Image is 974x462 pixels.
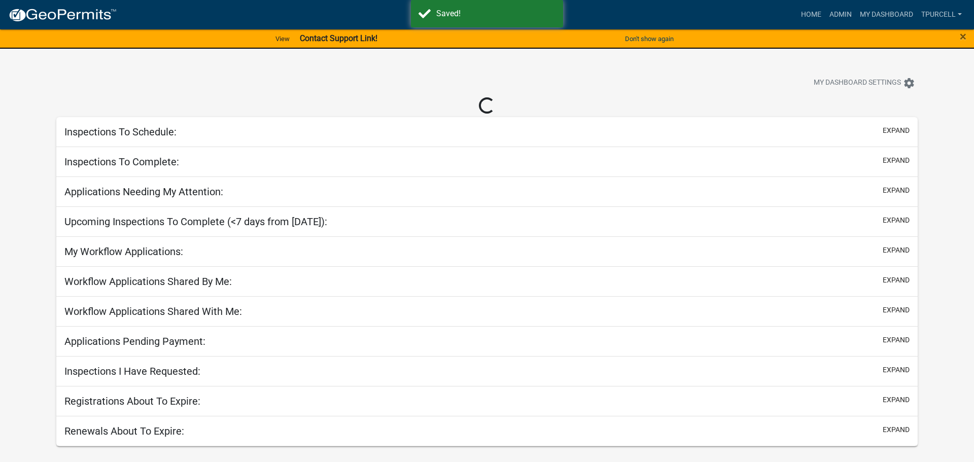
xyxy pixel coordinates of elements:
[883,305,910,315] button: expand
[917,5,966,24] a: Tpurcell
[883,185,910,196] button: expand
[960,30,966,43] button: Close
[806,73,923,93] button: My Dashboard Settingssettings
[797,5,825,24] a: Home
[64,425,184,437] h5: Renewals About To Expire:
[883,245,910,256] button: expand
[814,77,901,89] span: My Dashboard Settings
[883,275,910,286] button: expand
[903,77,915,89] i: settings
[883,125,910,136] button: expand
[825,5,856,24] a: Admin
[64,395,200,407] h5: Registrations About To Expire:
[64,365,200,377] h5: Inspections I Have Requested:
[300,33,377,43] strong: Contact Support Link!
[64,216,327,228] h5: Upcoming Inspections To Complete (<7 days from [DATE]):
[883,424,910,435] button: expand
[960,29,966,44] span: ×
[883,215,910,226] button: expand
[856,5,917,24] a: My Dashboard
[64,335,205,347] h5: Applications Pending Payment:
[64,305,242,317] h5: Workflow Applications Shared With Me:
[64,245,183,258] h5: My Workflow Applications:
[883,155,910,166] button: expand
[64,156,179,168] h5: Inspections To Complete:
[436,8,555,20] div: Saved!
[883,335,910,345] button: expand
[621,30,678,47] button: Don't show again
[64,275,232,288] h5: Workflow Applications Shared By Me:
[883,365,910,375] button: expand
[64,186,223,198] h5: Applications Needing My Attention:
[883,395,910,405] button: expand
[271,30,294,47] a: View
[64,126,177,138] h5: Inspections To Schedule:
